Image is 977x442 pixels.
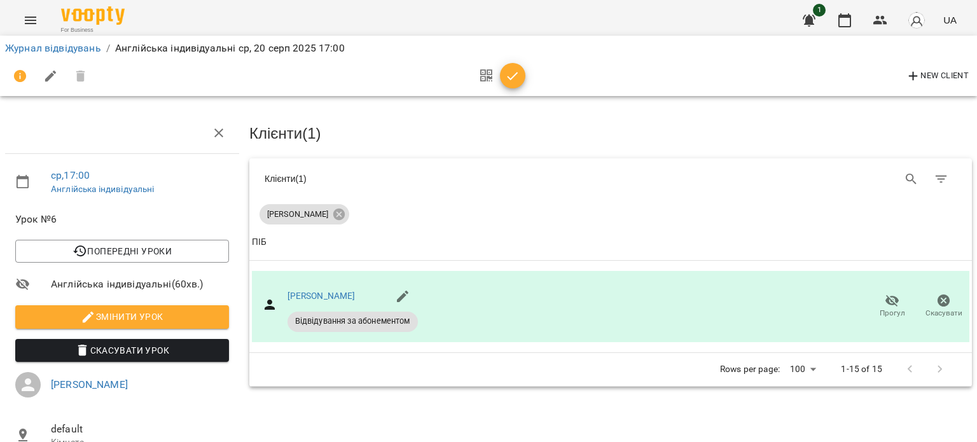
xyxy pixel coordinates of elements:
h3: Клієнти ( 1 ) [249,125,972,142]
button: UA [938,8,962,32]
p: 1-15 of 15 [841,363,882,376]
span: Англійська індивідуальні ( 60 хв. ) [51,277,229,292]
span: default [51,422,229,437]
div: [PERSON_NAME] [260,204,349,224]
span: For Business [61,26,125,34]
nav: breadcrumb [5,41,972,56]
a: ср , 17:00 [51,169,90,181]
span: Прогул [880,308,905,319]
button: Скасувати [918,289,969,324]
button: Прогул [866,289,918,324]
img: avatar_s.png [908,11,925,29]
a: Журнал відвідувань [5,42,101,54]
button: Menu [15,5,46,36]
span: 1 [813,4,826,17]
p: Англійська індивідуальні ср, 20 серп 2025 17:00 [115,41,345,56]
button: Скасувати Урок [15,339,229,362]
li: / [106,41,110,56]
span: New Client [906,69,969,84]
button: Попередні уроки [15,240,229,263]
a: [PERSON_NAME] [288,291,356,301]
span: UA [943,13,957,27]
a: [PERSON_NAME] [51,378,128,390]
button: Фільтр [926,164,957,195]
span: ПІБ [252,235,969,250]
div: 100 [785,360,821,378]
div: Sort [252,235,267,250]
span: Попередні уроки [25,244,219,259]
a: Англійська індивідуальні [51,184,155,194]
span: Змінити урок [25,309,219,324]
p: Rows per page: [720,363,780,376]
button: New Client [903,66,972,86]
span: Відвідування за абонементом [288,315,418,327]
div: Клієнти ( 1 ) [265,172,601,185]
span: Скасувати [925,308,962,319]
div: ПІБ [252,235,267,250]
span: Урок №6 [15,212,229,227]
span: [PERSON_NAME] [260,209,336,220]
button: Search [896,164,927,195]
span: Скасувати Урок [25,343,219,358]
div: Table Toolbar [249,158,972,199]
img: Voopty Logo [61,6,125,25]
button: Змінити урок [15,305,229,328]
